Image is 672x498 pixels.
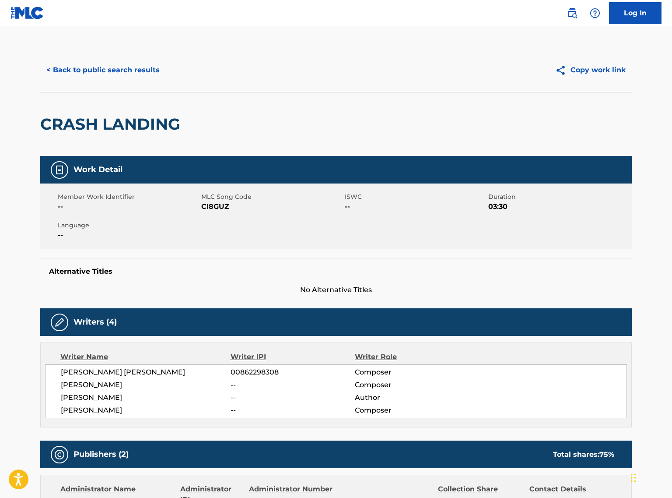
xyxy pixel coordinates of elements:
span: 00862298308 [231,367,355,378]
span: -- [231,405,355,416]
div: Drag [631,465,636,491]
iframe: Chat Widget [628,456,672,498]
span: MLC Song Code [201,192,343,201]
div: Writer Name [60,352,231,362]
span: -- [58,201,199,212]
span: Language [58,221,199,230]
span: ISWC [345,192,486,201]
span: Composer [355,367,468,378]
span: [PERSON_NAME] [61,405,231,416]
h5: Work Detail [73,165,122,175]
div: Writer Role [355,352,468,362]
h5: Alternative Titles [49,267,623,276]
div: Help [586,4,604,22]
img: Writers [54,317,65,328]
span: 75 % [599,450,614,459]
span: Member Work Identifier [58,192,199,201]
div: Writer IPI [231,352,355,362]
a: Public Search [563,4,581,22]
img: help [590,8,600,18]
img: MLC Logo [10,7,44,19]
span: CI8GUZ [201,201,343,212]
span: [PERSON_NAME] [PERSON_NAME] [61,367,231,378]
div: Total shares: [553,449,614,460]
span: Duration [488,192,630,201]
span: 03:30 [488,201,630,212]
button: Copy work link [549,59,632,81]
img: Copy work link [555,65,570,76]
h5: Writers (4) [73,317,117,327]
span: [PERSON_NAME] [61,380,231,390]
span: No Alternative Titles [40,285,632,295]
span: Composer [355,405,468,416]
span: [PERSON_NAME] [61,392,231,403]
span: -- [231,392,355,403]
img: Work Detail [54,165,65,175]
img: search [567,8,577,18]
button: < Back to public search results [40,59,166,81]
a: Log In [609,2,661,24]
span: -- [345,201,486,212]
span: Author [355,392,468,403]
span: Composer [355,380,468,390]
h5: Publishers (2) [73,449,129,459]
span: -- [58,230,199,240]
span: -- [231,380,355,390]
img: Publishers [54,449,65,460]
h2: CRASH LANDING [40,114,185,134]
